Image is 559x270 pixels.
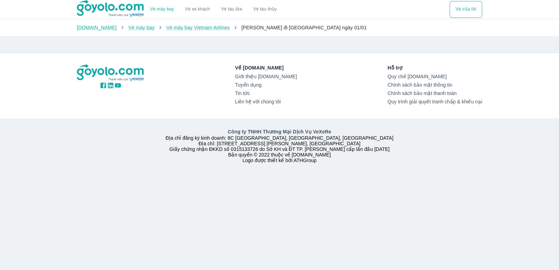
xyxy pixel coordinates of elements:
a: Quy trình giải quyết tranh chấp & khiếu nại [387,99,482,104]
div: Địa chỉ đăng ký kinh doanh: 8C [GEOGRAPHIC_DATA], [GEOGRAPHIC_DATA], [GEOGRAPHIC_DATA] Địa chỉ: [... [73,128,486,163]
button: Vé của tôi [450,1,482,18]
a: Tin tức [235,90,297,96]
a: Vé xe khách [185,7,210,12]
a: Vé máy bay Vietnam Airlines [166,25,230,30]
p: Về [DOMAIN_NAME] [235,64,297,71]
a: Liên hệ với chúng tôi [235,99,297,104]
div: choose transportation mode [145,1,282,18]
p: Hỗ trợ [387,64,482,71]
a: Giới thiệu [DOMAIN_NAME] [235,74,297,79]
a: [DOMAIN_NAME] [77,25,117,30]
a: Vé máy bay [128,25,154,30]
a: Vé tàu lửa [216,1,248,18]
a: Vé máy bay [150,7,174,12]
button: Vé tàu thủy [248,1,282,18]
a: Chính sách bảo mật thanh toán [387,90,482,96]
a: Quy chế [DOMAIN_NAME] [387,74,482,79]
a: Tuyển dụng [235,82,297,88]
div: choose transportation mode [450,1,482,18]
a: Chính sách bảo mật thông tin [387,82,482,88]
span: [PERSON_NAME] đi [GEOGRAPHIC_DATA] ngày 01/01 [241,25,367,30]
nav: breadcrumb [77,24,482,31]
p: Công ty TNHH Thương Mại Dịch Vụ VeXeRe [78,128,481,135]
img: logo [77,64,145,82]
